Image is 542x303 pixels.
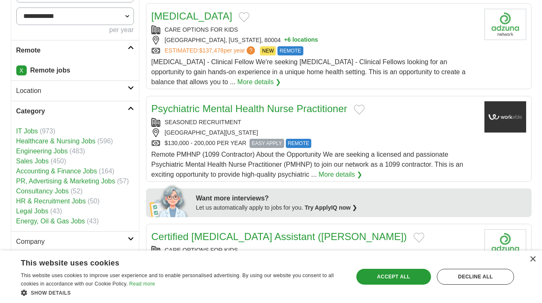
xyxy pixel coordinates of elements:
[88,198,99,205] span: (50)
[16,237,128,247] h2: Company
[21,273,334,287] span: This website uses cookies to improve user experience and to enable personalised advertising. By u...
[151,10,232,22] a: [MEDICAL_DATA]
[16,198,86,205] a: HR & Recruitment Jobs
[196,203,527,212] div: Let us automatically apply to jobs for you.
[151,139,478,148] div: $130,000 - 200,000 PER YEAR
[16,188,69,195] a: Consultancy Jobs
[277,46,303,55] span: REMOTE
[284,36,318,45] button: +6 locations
[16,148,68,155] a: Engineering Jobs
[260,46,276,55] span: NEW
[151,36,478,45] div: [GEOGRAPHIC_DATA], [US_STATE], 80004
[165,46,257,55] a: ESTIMATED:$137,478per year?
[247,46,255,55] span: ?
[437,269,514,285] div: Decline all
[16,45,128,55] h2: Remote
[151,151,464,178] span: Remote PMHNP (1099 Contractor) About the Opportunity We are seeking a licensed and passionate Psy...
[16,138,96,145] a: Healthcare & Nursing Jobs
[237,77,281,87] a: More details ❯
[50,208,62,215] span: (43)
[16,86,128,96] h2: Location
[286,139,311,148] span: REMOTE
[11,101,139,121] a: Category
[50,158,66,165] span: (450)
[11,40,139,60] a: Remote
[151,58,466,85] span: [MEDICAL_DATA] - Clinical Fellow We're seeking [MEDICAL_DATA] - Clinical Fellows looking for an o...
[21,288,343,297] div: Show details
[16,168,97,175] a: Accounting & Finance Jobs
[16,128,38,135] a: IT Jobs
[11,80,139,101] a: Location
[529,256,536,263] div: Close
[151,128,478,137] div: [GEOGRAPHIC_DATA][US_STATE]
[484,9,526,40] img: Company logo
[21,255,323,268] div: This website uses cookies
[70,148,85,155] span: (483)
[199,47,223,54] span: $137,478
[413,233,424,243] button: Add to favorite jobs
[16,25,134,35] div: per year
[196,193,527,203] div: Want more interviews?
[319,170,363,180] a: More details ❯
[97,138,113,145] span: (596)
[71,188,82,195] span: (52)
[16,158,49,165] a: Sales Jobs
[151,231,407,242] a: Certified [MEDICAL_DATA] Assistant ([PERSON_NAME])
[99,168,114,175] span: (164)
[16,178,115,185] a: PR, Advertising & Marketing Jobs
[149,184,190,217] img: apply-iq-scientist.png
[484,101,526,133] img: Seasoned Recruitment logo
[30,67,70,74] strong: Remote jobs
[165,119,242,125] a: SEASONED RECRUITMENT
[31,290,71,296] span: Show details
[16,218,85,225] a: Energy, Oil & Gas Jobs
[305,204,357,211] a: Try ApplyIQ now ❯
[40,128,55,135] span: (973)
[11,231,139,252] a: Company
[151,25,478,34] div: CARE OPTIONS FOR KIDS
[151,246,478,255] div: CARE OPTIONS FOR KIDS
[151,103,348,114] a: Psychiatric Mental Health Nurse Practitioner
[16,208,48,215] a: Legal Jobs
[16,106,128,116] h2: Category
[239,12,250,22] button: Add to favorite jobs
[250,139,284,148] span: EASY APPLY
[484,229,526,260] img: Company logo
[87,218,98,225] span: (43)
[354,105,365,115] button: Add to favorite jobs
[16,65,27,75] a: X
[117,178,129,185] span: (57)
[284,36,287,45] span: +
[356,269,431,285] div: Accept all
[129,281,155,287] a: Read more, opens a new window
